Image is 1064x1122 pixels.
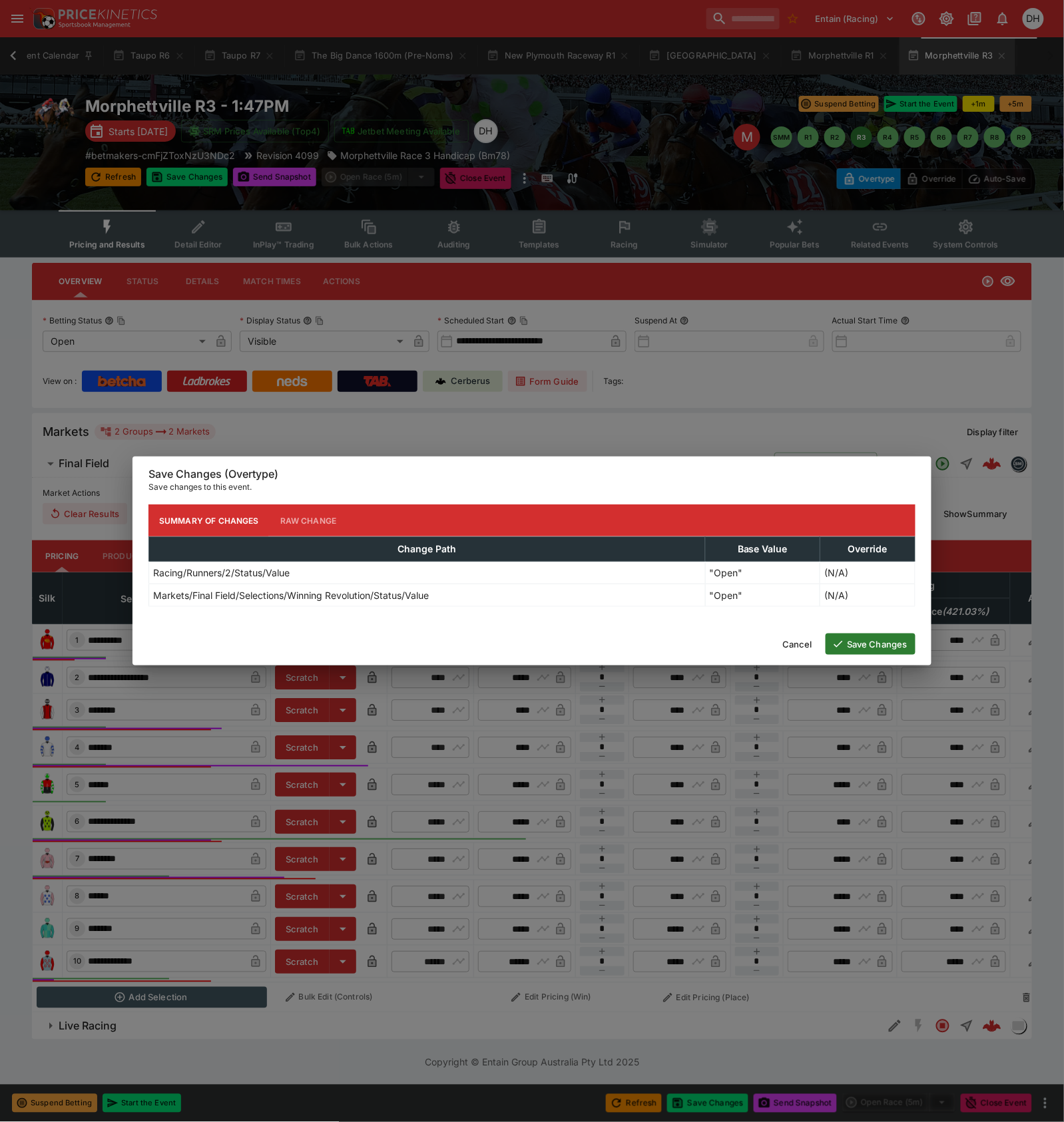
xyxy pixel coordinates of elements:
button: Raw Change [270,504,348,536]
th: Override [820,537,916,562]
h6: Save Changes (Overtype) [148,467,916,481]
p: Racing/Runners/2/Status/Value [153,566,290,580]
th: Change Path [149,537,706,562]
button: Save Changes [826,634,916,655]
th: Base Value [705,537,820,562]
p: Markets/Final Field/Selections/Winning Revolution/Status/Value [153,588,429,602]
td: "Open" [705,584,820,607]
td: (N/A) [820,562,916,584]
button: Summary of Changes [148,504,270,536]
td: "Open" [705,562,820,584]
td: (N/A) [820,584,916,607]
button: Cancel [774,634,820,655]
p: Save changes to this event. [148,480,916,494]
